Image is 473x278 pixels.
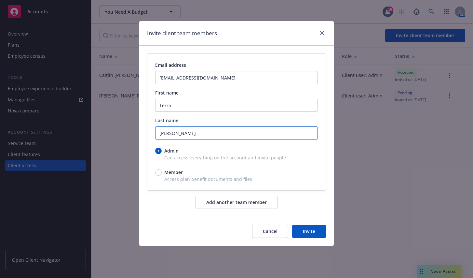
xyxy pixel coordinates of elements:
[196,196,277,209] button: Add another team member
[147,53,326,191] div: email
[147,29,217,37] h1: Invite client team members
[155,62,186,68] span: Email address
[155,169,162,176] input: Member
[155,99,318,112] input: Enter first name
[292,225,326,238] button: Invite
[164,169,183,176] span: Member
[155,117,178,124] span: Last name
[155,154,318,161] span: Can access everything on the account and invite people
[155,90,179,96] span: First name
[155,126,318,139] input: Enter last name
[318,29,326,37] a: close
[164,147,179,154] span: Admin
[252,225,288,238] button: Cancel
[155,71,318,84] input: Enter an email address
[155,176,318,183] span: Access plan benefit documents and files
[155,148,162,154] input: Admin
